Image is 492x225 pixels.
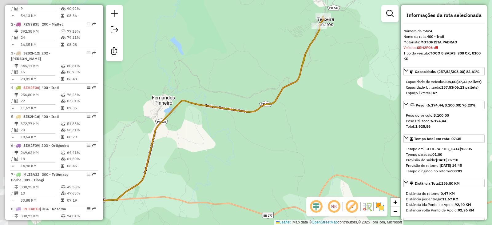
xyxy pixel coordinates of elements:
[309,199,323,214] span: Ocultar deslocamento
[11,42,14,48] td: =
[14,99,18,103] i: Total de Atividades
[67,105,96,111] td: 07:35
[362,202,372,211] img: Fluxo de ruas
[23,51,39,55] span: SES2H12
[11,190,14,196] td: /
[11,143,69,148] span: 6 -
[406,146,482,152] div: Tempo em [GEOGRAPHIC_DATA]:
[375,202,385,211] img: Exibir/Ocultar setores
[61,7,65,10] i: % de utilização da cubagem
[67,134,96,140] td: 08:29
[108,7,121,21] a: Nova sessão e pesquisa
[61,185,65,189] i: % de utilização do peso
[11,98,14,104] td: /
[453,85,478,90] strong: (06,13 pallets)
[406,191,482,196] div: Distância do retorno:
[14,7,18,10] i: Total de Atividades
[403,28,485,34] div: Número da rota:
[20,13,61,19] td: 54,13 KM
[403,179,485,187] a: Distância Total:256,80 KM
[67,63,96,69] td: 80,81%
[39,114,59,119] span: | 400 - Irati
[393,207,397,215] span: −
[403,34,485,39] div: Nome da rota:
[391,207,400,216] a: Zoom out
[14,185,18,189] i: Distância Total
[14,214,18,218] i: Distância Total
[417,45,433,50] strong: SEH2F06
[11,163,14,169] td: =
[452,169,462,173] strong: 00:01
[67,190,96,196] td: 47,65%
[292,220,292,224] span: |
[61,36,65,39] i: % de utilização da cubagem
[11,34,14,41] td: /
[406,168,482,174] div: Tempo dirigindo no retorno:
[20,69,61,75] td: 15
[406,118,482,124] div: Peso Utilizado:
[11,127,14,133] td: /
[67,69,96,75] td: 86,73%
[11,85,59,90] span: 4 -
[403,39,485,45] div: Motorista:
[462,147,472,151] strong: 06:35
[11,134,14,140] td: =
[403,77,485,98] div: Capacidade: (257,53/308,00) 83,61%
[61,14,64,18] i: Tempo total em rota
[403,51,481,61] strong: TOCO 8 BAIAS, 308 CX, 8100 KG
[11,172,69,182] span: 7 -
[20,163,61,169] td: 14,98 KM
[415,124,430,129] strong: 1.925,56
[20,28,61,34] td: 392,38 KM
[14,151,18,155] i: Distância Total
[431,119,446,123] strong: 6.174,44
[61,157,65,161] i: % de utilização da cubagem
[61,191,65,195] i: % de utilização da cubagem
[434,46,438,50] i: Tipo do veículo ou veículo exclusivo violado
[14,122,18,126] i: Distância Total
[87,143,90,147] em: Opções
[39,143,69,148] span: | 303 - Ortigueira
[441,181,460,186] span: 256,80 KM
[23,114,39,119] span: SES2H16
[14,70,18,74] i: Total de Atividades
[67,127,96,133] td: 56,31%
[20,105,61,111] td: 11,67 KM
[20,92,61,98] td: 256,80 KM
[20,190,61,196] td: 10
[11,207,66,211] span: 8 -
[406,113,449,118] span: Peso do veículo:
[20,6,61,12] td: 9
[61,151,65,155] i: % de utilização do peso
[344,199,359,214] span: Exibir rótulo
[427,90,437,95] strong: 50,47
[403,12,485,18] h4: Informações da rota selecionada
[20,76,61,82] td: 23,01 KM
[441,191,455,196] strong: 0,47 KM
[415,69,480,74] span: Capacidade: (257,53/308,00) 83,61%
[61,199,64,202] i: Tempo total em rota
[14,64,18,68] i: Distância Total
[427,34,444,39] strong: 400 - Irati
[11,22,63,26] span: 2 -
[384,7,396,20] a: Exibir filtros
[20,42,61,48] td: 16,35 KM
[444,79,456,84] strong: 308,00
[406,79,482,85] div: Capacidade do veículo:
[39,85,59,90] span: | 400 - Irati
[108,24,121,38] a: Exportar sessão
[406,202,482,207] div: Distância ida Ponto de Apoio:
[414,136,461,141] span: Tempo total em rota: 07:35
[20,127,61,133] td: 20
[406,196,482,202] div: Distância por entrega:
[23,22,39,26] span: FZN3B35
[67,98,96,104] td: 83,61%
[440,163,462,168] strong: [DATE] 14:45
[67,150,96,156] td: 64,41%
[67,197,96,203] td: 07:19
[406,90,482,96] div: Espaço livre:
[67,156,96,162] td: 61,50%
[274,220,403,225] div: Map data © contributors,© 2025 TomTom, Microsoft
[61,214,65,218] i: % de utilização do peso
[11,76,14,82] td: =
